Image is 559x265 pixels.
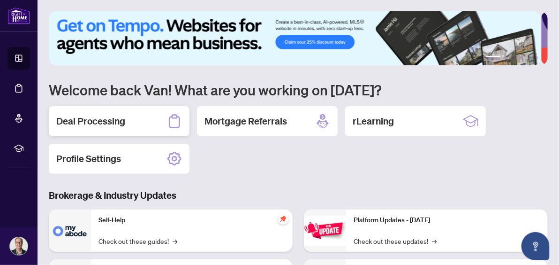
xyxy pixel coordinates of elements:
[304,216,346,245] img: Platform Updates - June 23, 2025
[98,215,285,226] p: Self-Help
[49,210,91,252] img: Self-Help
[49,189,548,202] h3: Brokerage & Industry Updates
[278,213,289,225] span: pushpin
[98,236,177,246] a: Check out these guides!→
[520,56,523,60] button: 4
[354,215,540,226] p: Platform Updates - [DATE]
[49,11,541,65] img: Slide 0
[353,115,394,128] h2: rLearning
[505,56,508,60] button: 2
[8,7,30,24] img: logo
[521,232,550,260] button: Open asap
[204,115,287,128] h2: Mortgage Referrals
[512,56,516,60] button: 3
[432,236,437,246] span: →
[527,56,531,60] button: 5
[10,237,28,255] img: Profile Icon
[56,152,121,165] h2: Profile Settings
[49,81,548,99] h1: Welcome back Van! What are you working on [DATE]?
[535,56,538,60] button: 6
[354,236,437,246] a: Check out these updates!→
[173,236,177,246] span: →
[56,115,125,128] h2: Deal Processing
[486,56,501,60] button: 1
